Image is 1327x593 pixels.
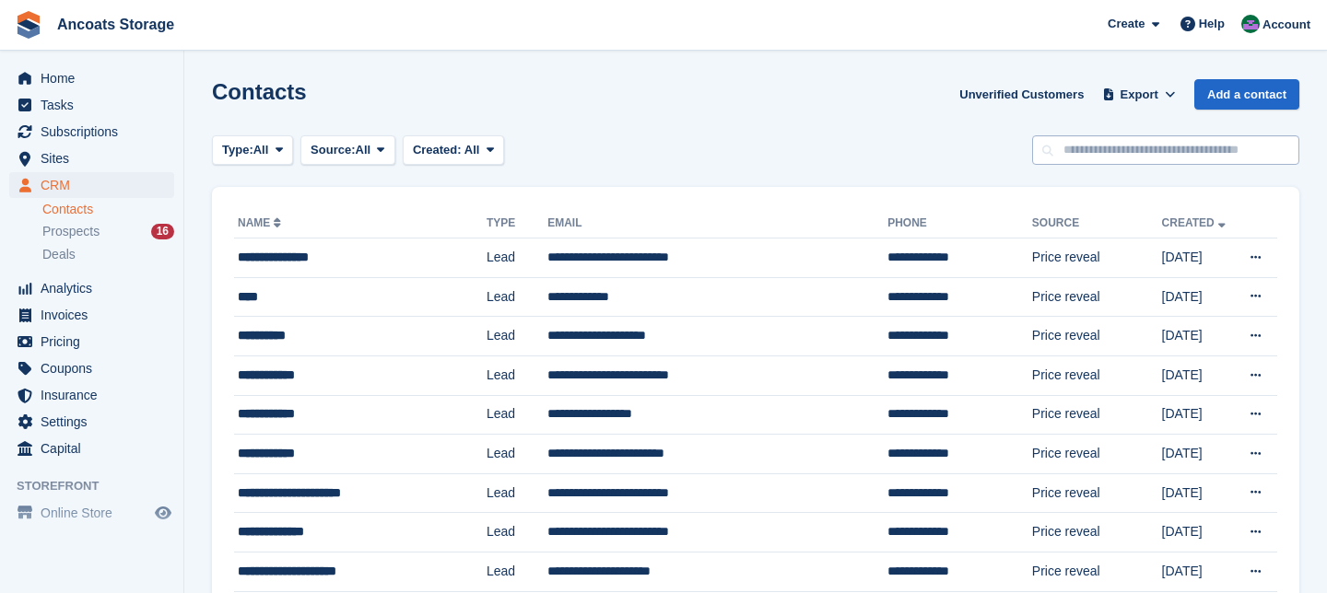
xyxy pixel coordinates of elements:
[50,9,182,40] a: Ancoats Storage
[41,145,151,171] span: Sites
[41,355,151,381] span: Coupons
[413,143,462,157] span: Created:
[487,355,547,395] td: Lead
[9,275,174,301] a: menu
[41,65,151,91] span: Home
[41,500,151,526] span: Online Store
[311,141,355,159] span: Source:
[9,92,174,118] a: menu
[17,477,183,495] span: Storefront
[1032,395,1162,435] td: Price reveal
[9,65,174,91] a: menu
[1262,16,1310,34] span: Account
[300,135,395,166] button: Source: All
[42,245,174,264] a: Deals
[1032,209,1162,238] th: Source
[41,409,151,435] span: Settings
[1162,355,1236,395] td: [DATE]
[15,11,42,39] img: stora-icon-8386f47178a22dfd0bd8f6a31ec36ba5ce8667c1dd55bd0f319d3a0aa187defe.svg
[1098,79,1180,110] button: Export
[41,92,151,118] span: Tasks
[487,435,547,474] td: Lead
[887,209,1032,238] th: Phone
[212,135,293,166] button: Type: All
[42,222,174,241] a: Prospects 16
[1108,15,1145,33] span: Create
[952,79,1091,110] a: Unverified Customers
[41,382,151,408] span: Insurance
[403,135,504,166] button: Created: All
[1162,473,1236,513] td: [DATE]
[41,119,151,145] span: Subscriptions
[9,500,174,526] a: menu
[42,246,76,263] span: Deals
[487,513,547,552] td: Lead
[9,302,174,328] a: menu
[1162,216,1229,229] a: Created
[238,216,285,229] a: Name
[212,79,307,104] h1: Contacts
[42,223,100,240] span: Prospects
[487,277,547,317] td: Lead
[41,436,151,461] span: Capital
[1162,395,1236,435] td: [DATE]
[1032,317,1162,356] td: Price reveal
[1032,238,1162,278] td: Price reveal
[487,209,547,238] th: Type
[152,502,174,524] a: Preview store
[41,275,151,301] span: Analytics
[222,141,253,159] span: Type:
[487,238,547,278] td: Lead
[9,145,174,171] a: menu
[9,409,174,435] a: menu
[41,172,151,198] span: CRM
[9,436,174,461] a: menu
[42,201,174,218] a: Contacts
[9,119,174,145] a: menu
[1162,277,1236,317] td: [DATE]
[487,552,547,591] td: Lead
[1162,238,1236,278] td: [DATE]
[1032,355,1162,395] td: Price reveal
[464,143,480,157] span: All
[9,382,174,408] a: menu
[9,355,174,381] a: menu
[151,224,174,239] div: 16
[1032,435,1162,474] td: Price reveal
[1032,552,1162,591] td: Price reveal
[487,317,547,356] td: Lead
[41,302,151,328] span: Invoices
[1199,15,1225,33] span: Help
[1032,473,1162,513] td: Price reveal
[9,172,174,198] a: menu
[487,473,547,513] td: Lead
[1162,435,1236,474] td: [DATE]
[41,329,151,355] span: Pricing
[9,329,174,355] a: menu
[253,141,269,159] span: All
[1162,552,1236,591] td: [DATE]
[487,395,547,435] td: Lead
[356,141,371,159] span: All
[547,209,887,238] th: Email
[1194,79,1299,110] a: Add a contact
[1032,513,1162,552] td: Price reveal
[1032,277,1162,317] td: Price reveal
[1162,317,1236,356] td: [DATE]
[1162,513,1236,552] td: [DATE]
[1121,86,1158,104] span: Export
